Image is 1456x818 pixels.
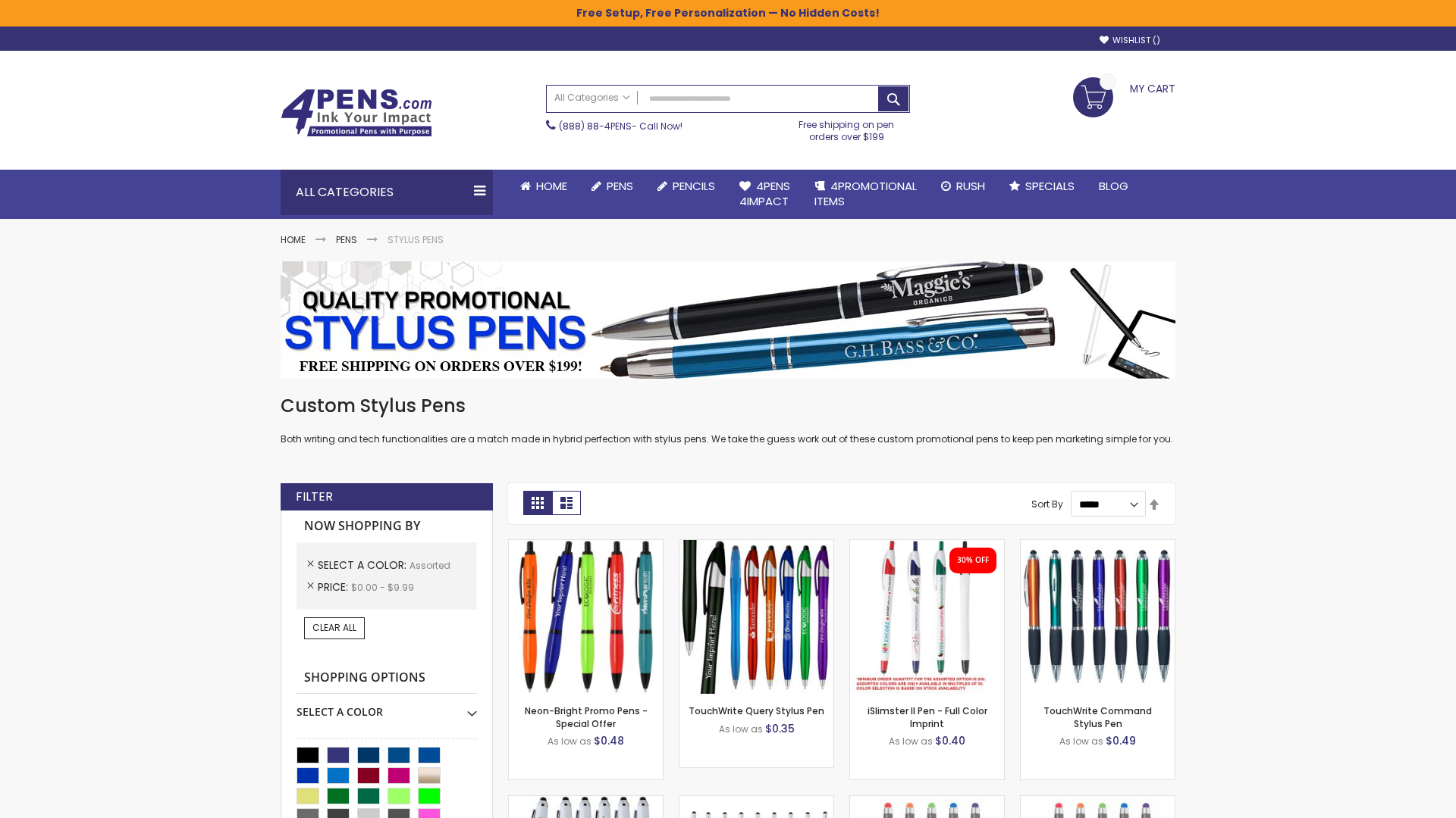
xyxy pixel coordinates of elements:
[281,261,1175,379] img: Stylus Pens
[312,621,356,634] span: Clear All
[1021,539,1175,552] a: TouchWrite Command Stylus Pen-Assorted
[1087,170,1141,203] a: Blog
[889,735,933,748] span: As low as
[351,581,414,594] span: $0.00 - $9.99
[525,704,648,729] a: Neon-Bright Promo Pens - Special Offer
[802,170,929,219] a: 4PROMOTIONALITEMS
[956,178,985,194] span: Rush
[935,733,965,748] span: $0.40
[868,704,987,729] a: iSlimster II Pen - Full Color Imprint
[679,539,833,552] a: TouchWrite Query Stylus Pen-Assorted
[957,555,989,566] div: 30% OFF
[997,170,1087,203] a: Specials
[297,662,477,695] strong: Shopping Options
[281,394,1175,418] h1: Custom Stylus Pens
[281,89,432,137] img: 4Pens Custom Pens and Promotional Products
[388,233,444,246] strong: Stylus Pens
[509,540,663,694] img: Neon-Bright Promo Pens-Assorted
[509,539,663,552] a: Neon-Bright Promo Pens-Assorted
[508,170,579,203] a: Home
[281,394,1175,446] div: Both writing and tech functionalities are a match made in hybrid perfection with stylus pens. We ...
[297,694,477,720] div: Select A Color
[318,579,351,595] span: Price
[814,178,917,209] span: 4PROMOTIONAL ITEMS
[689,704,824,717] a: TouchWrite Query Stylus Pen
[297,510,477,542] strong: Now Shopping by
[304,617,365,638] a: Clear All
[559,120,632,133] a: (888) 88-4PENS
[679,795,833,808] a: Stiletto Advertising Stylus Pens-Assorted
[281,170,493,215] div: All Categories
[281,233,306,246] a: Home
[783,113,911,143] div: Free shipping on pen orders over $199
[850,540,1004,694] img: iSlimster II - Full Color-Assorted
[547,86,638,111] a: All Categories
[318,557,409,573] span: Select A Color
[929,170,997,203] a: Rush
[1059,735,1103,748] span: As low as
[509,795,663,808] a: Kimberly Logo Stylus Pens-Assorted
[739,178,790,209] span: 4Pens 4impact
[409,559,450,572] span: Assorted
[554,92,630,104] span: All Categories
[679,540,833,694] img: TouchWrite Query Stylus Pen-Assorted
[536,178,567,194] span: Home
[765,721,795,736] span: $0.35
[1025,178,1075,194] span: Specials
[607,178,633,194] span: Pens
[719,723,763,735] span: As low as
[559,120,682,133] span: - Call Now!
[727,170,802,219] a: 4Pens4impact
[296,489,333,505] strong: Filter
[1031,498,1063,510] label: Sort By
[850,539,1004,552] a: iSlimster II - Full Color-Assorted
[1021,795,1175,808] a: Islander Softy Gel with Stylus - ColorJet Imprint-Assorted
[1021,540,1175,694] img: TouchWrite Command Stylus Pen-Assorted
[523,491,552,515] strong: Grid
[645,170,727,203] a: Pencils
[579,170,645,203] a: Pens
[548,735,591,748] span: As low as
[1043,704,1152,729] a: TouchWrite Command Stylus Pen
[336,233,357,246] a: Pens
[1099,178,1128,194] span: Blog
[594,733,624,748] span: $0.48
[1106,733,1136,748] span: $0.49
[1100,35,1160,46] a: Wishlist
[673,178,715,194] span: Pencils
[850,795,1004,808] a: Islander Softy Gel Pen with Stylus-Assorted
